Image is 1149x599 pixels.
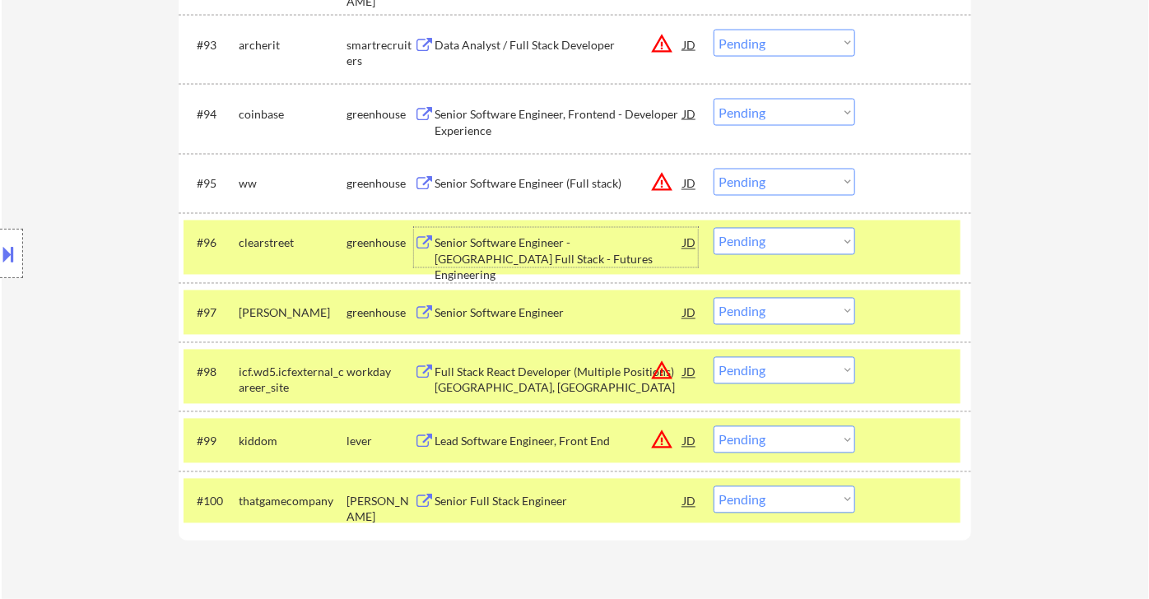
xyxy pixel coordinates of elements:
[435,494,683,510] div: Senior Full Stack Engineer
[681,298,698,327] div: JD
[347,176,414,193] div: greenhouse
[650,429,673,452] button: warning_amber
[681,357,698,387] div: JD
[239,494,347,510] div: thatgamecompany
[435,235,683,284] div: Senior Software Engineer - [GEOGRAPHIC_DATA] Full Stack - Futures Engineering
[347,494,414,526] div: [PERSON_NAME]
[435,305,683,322] div: Senior Software Engineer
[681,228,698,258] div: JD
[435,365,683,397] div: Full Stack React Developer (Multiple Positions) [GEOGRAPHIC_DATA], [GEOGRAPHIC_DATA]
[650,360,673,383] button: warning_amber
[435,106,683,138] div: Senior Software Engineer, Frontend - Developer Experience
[681,30,698,59] div: JD
[197,434,226,450] div: #99
[239,37,347,53] div: archerit
[435,176,683,193] div: Senior Software Engineer (Full stack)
[347,305,414,322] div: greenhouse
[681,426,698,456] div: JD
[435,37,683,53] div: Data Analyst / Full Stack Developer
[197,494,226,510] div: #100
[650,32,673,55] button: warning_amber
[435,434,683,450] div: Lead Software Engineer, Front End
[239,434,347,450] div: kiddom
[347,235,414,252] div: greenhouse
[347,434,414,450] div: lever
[681,169,698,198] div: JD
[347,365,414,381] div: workday
[650,171,673,194] button: warning_amber
[197,37,226,53] div: #93
[347,106,414,123] div: greenhouse
[347,37,414,69] div: smartrecruiters
[681,99,698,128] div: JD
[681,486,698,516] div: JD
